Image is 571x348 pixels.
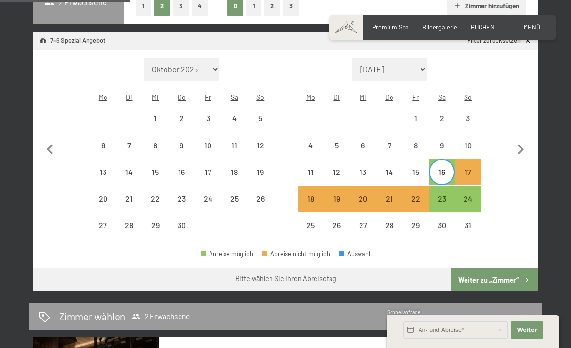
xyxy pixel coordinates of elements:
div: Abreise nicht möglich [455,212,481,238]
div: 2 [169,115,194,139]
div: 27 [351,221,375,246]
div: Abreise nicht möglich [168,132,195,159]
div: 9 [430,142,454,166]
div: Abreise nicht möglich [195,132,221,159]
div: Sat May 09 2026 [429,132,455,159]
div: 6 [90,142,115,166]
div: 22 [404,195,428,219]
div: Thu Apr 09 2026 [168,132,195,159]
h2: Zimmer wählen [59,309,125,323]
div: Wed Apr 29 2026 [142,212,168,238]
a: BUCHEN [471,23,495,31]
div: Abreise nicht möglich [90,186,116,212]
div: Mon Apr 20 2026 [90,186,116,212]
div: Abreise nicht möglich [298,159,324,185]
div: 25 [299,221,323,246]
div: 24 [196,195,220,219]
div: 19 [248,168,272,192]
div: Fri May 08 2026 [403,132,429,159]
div: 23 [169,195,194,219]
div: 13 [351,168,375,192]
div: Abreise möglich [429,159,455,185]
div: Thu May 07 2026 [376,132,402,159]
div: Abreise nicht möglich [247,105,273,131]
div: Abreise nicht möglich [168,105,195,131]
div: 10 [196,142,220,166]
abbr: Dienstag [126,93,132,101]
div: Sat Apr 18 2026 [221,159,247,185]
div: 1 [143,115,167,139]
div: 2 [430,115,454,139]
div: 29 [143,221,167,246]
div: Abreise nicht möglich, da die Mindestaufenthaltsdauer nicht erfüllt wird [324,186,350,212]
div: Abreise nicht möglich [195,186,221,212]
div: Tue Apr 28 2026 [116,212,142,238]
div: Abreise nicht möglich [90,212,116,238]
div: Tue Apr 21 2026 [116,186,142,212]
div: 5 [248,115,272,139]
div: 7=6 Spezial Angebot [39,36,105,45]
div: 28 [117,221,141,246]
div: Abreise nicht möglich [221,105,247,131]
div: Sat May 30 2026 [429,212,455,238]
div: Abreise nicht möglich [403,105,429,131]
div: Mon Apr 13 2026 [90,159,116,185]
div: 4 [299,142,323,166]
abbr: Freitag [205,93,211,101]
div: 8 [143,142,167,166]
div: Abreise nicht möglich [429,105,455,131]
a: Premium Spa [372,23,409,31]
div: Auswahl [339,251,370,257]
div: Abreise nicht möglich, da die Mindestaufenthaltsdauer nicht erfüllt wird [298,186,324,212]
div: 4 [222,115,246,139]
div: Abreise nicht möglich, da die Mindestaufenthaltsdauer nicht erfüllt wird [403,186,429,212]
div: Abreise nicht möglich [221,159,247,185]
div: Fri Apr 03 2026 [195,105,221,131]
div: Thu Apr 02 2026 [168,105,195,131]
button: Weiter zu „Zimmer“ [451,268,538,291]
div: Abreise nicht möglich [168,159,195,185]
div: Wed May 20 2026 [350,186,376,212]
div: 24 [456,195,480,219]
div: Sun May 10 2026 [455,132,481,159]
div: Abreise nicht möglich [403,132,429,159]
div: Abreise nicht möglich [429,212,455,238]
div: Abreise nicht möglich [376,159,402,185]
div: 19 [325,195,349,219]
div: 26 [325,221,349,246]
abbr: Samstag [438,93,446,101]
div: Mon May 18 2026 [298,186,324,212]
a: Bildergalerie [422,23,457,31]
div: Abreise nicht möglich [116,186,142,212]
div: Abreise nicht möglich [142,186,168,212]
div: 25 [222,195,246,219]
div: Sun Apr 26 2026 [247,186,273,212]
div: Abreise nicht möglich [455,132,481,159]
div: 11 [299,168,323,192]
abbr: Samstag [231,93,238,101]
div: 16 [430,168,454,192]
div: Abreise nicht möglich [168,186,195,212]
div: Thu May 21 2026 [376,186,402,212]
div: Sun May 24 2026 [455,186,481,212]
div: Sun May 31 2026 [455,212,481,238]
div: 3 [456,115,480,139]
div: Sat Apr 11 2026 [221,132,247,159]
div: Mon Apr 06 2026 [90,132,116,159]
div: 1 [404,115,428,139]
div: 20 [351,195,375,219]
div: Abreise nicht möglich [298,212,324,238]
span: 2 Erwachsene [131,312,190,321]
div: Abreise nicht möglich [376,212,402,238]
div: 5 [325,142,349,166]
div: Wed Apr 01 2026 [142,105,168,131]
div: 3 [196,115,220,139]
div: 7 [117,142,141,166]
div: 11 [222,142,246,166]
div: Anreise möglich [201,251,253,257]
div: 15 [404,168,428,192]
div: Abreise nicht möglich [350,212,376,238]
div: 21 [117,195,141,219]
div: 29 [404,221,428,246]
